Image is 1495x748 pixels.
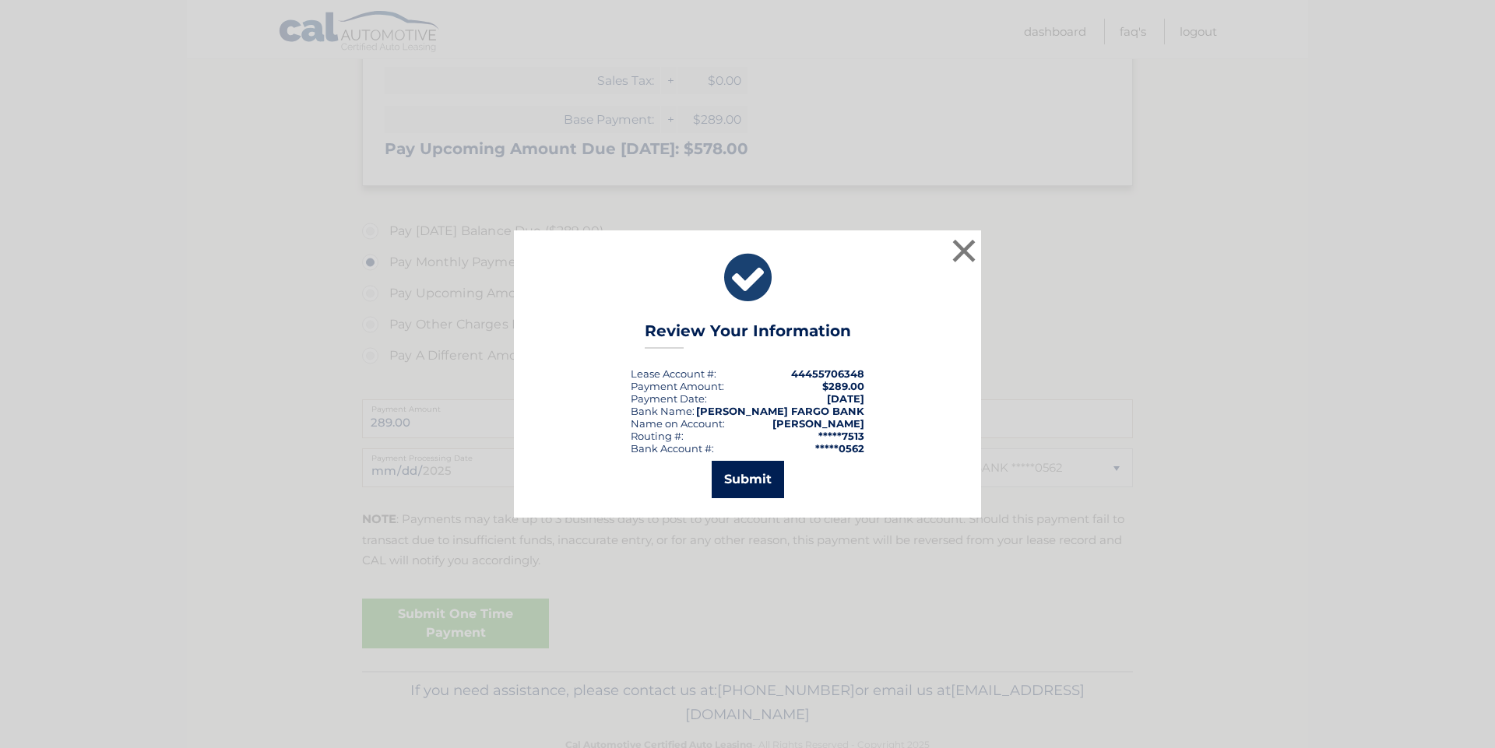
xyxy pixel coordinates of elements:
[631,442,714,455] div: Bank Account #:
[645,321,851,349] h3: Review Your Information
[827,392,864,405] span: [DATE]
[712,461,784,498] button: Submit
[631,405,695,417] div: Bank Name:
[631,392,705,405] span: Payment Date
[631,417,725,430] div: Name on Account:
[791,367,864,380] strong: 44455706348
[696,405,864,417] strong: [PERSON_NAME] FARGO BANK
[822,380,864,392] span: $289.00
[631,392,707,405] div: :
[772,417,864,430] strong: [PERSON_NAME]
[948,235,980,266] button: ×
[631,380,724,392] div: Payment Amount:
[631,367,716,380] div: Lease Account #:
[631,430,684,442] div: Routing #:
